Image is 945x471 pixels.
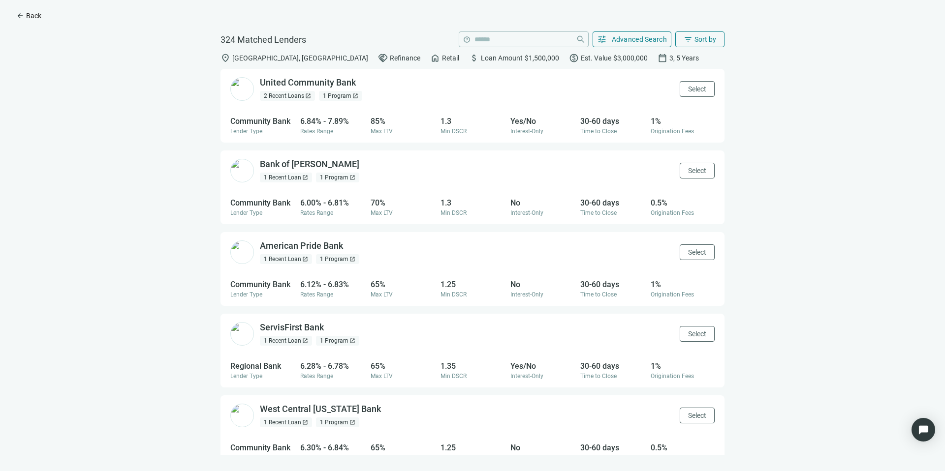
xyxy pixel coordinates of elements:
span: Lender Type [230,454,262,461]
span: Rates Range [300,373,333,380]
span: Origination Fees [651,209,694,216]
div: 85% [371,117,435,126]
span: Lender Type [230,209,262,216]
span: Interest-Only [510,454,543,461]
div: 1 Program [316,336,359,346]
span: Time to Close [580,291,617,298]
span: home [430,53,440,63]
span: Rates Range [300,454,333,461]
button: Select [680,244,715,260]
span: open_in_new [349,338,355,344]
div: 1 Recent Loan [260,336,312,346]
span: Lender Type [230,291,262,298]
span: Back [26,12,41,20]
div: 65% [371,443,435,452]
span: Interest-Only [510,373,543,380]
span: Time to Close [580,209,617,216]
div: Yes/No [510,117,574,126]
div: No [510,198,574,207]
div: 30-60 days [580,443,644,452]
img: 9befcb43-b915-4976-a15a-f488a0af449f [230,322,254,346]
div: Loan Amount [469,53,559,63]
div: American Pride Bank [260,240,343,252]
div: Open Intercom Messenger [912,418,935,442]
span: Origination Fees [651,291,694,298]
span: Origination Fees [651,128,694,135]
span: Lender Type [230,373,262,380]
button: arrow_backBack [8,8,50,24]
div: 1% [651,117,715,126]
span: Min DSCR [441,209,467,216]
span: open_in_new [349,175,355,180]
span: Select [688,167,706,175]
span: attach_money [469,53,479,63]
div: No [510,280,574,289]
div: Community Bank [230,117,294,126]
span: open_in_new [302,256,308,262]
span: Max LTV [371,209,393,216]
span: open_in_new [302,338,308,344]
img: 8061b111-08e4-48e8-b190-a9e32dd51679 [230,240,254,264]
span: Origination Fees [651,373,694,380]
span: Max LTV [371,373,393,380]
div: 6.12% - 6.83% [300,280,364,289]
span: arrow_back [16,12,24,20]
span: Min DSCR [441,291,467,298]
div: Bank of [PERSON_NAME] [260,158,359,171]
div: 1.35 [441,361,504,371]
div: 65% [371,280,435,289]
div: 1.25 [441,443,504,452]
div: Yes/No [510,361,574,371]
span: Select [688,412,706,419]
span: Max LTV [371,128,393,135]
div: 1.3 [441,198,504,207]
button: Select [680,326,715,342]
div: Est. Value [569,53,648,63]
div: 30-60 days [580,117,644,126]
div: 30-60 days [580,361,644,371]
span: open_in_new [305,93,311,99]
div: 30-60 days [580,280,644,289]
div: 1 Recent Loan [260,173,312,182]
img: d5f61c84-a69f-4f98-8736-dce364a9b9b0 [230,159,254,182]
div: 6.84% - 7.89% [300,117,364,126]
span: $3,000,000 [613,54,648,62]
span: open_in_new [349,256,355,262]
span: location_on [220,53,230,63]
span: Advanced Search [612,35,667,43]
div: 6.28% - 6.78% [300,361,364,371]
div: 0.5% [651,443,715,452]
span: open_in_new [302,419,308,425]
div: 1.25 [441,280,504,289]
span: Interest-Only [510,209,543,216]
span: [GEOGRAPHIC_DATA], [GEOGRAPHIC_DATA] [232,54,368,62]
span: Min DSCR [441,128,467,135]
div: 30-60 days [580,198,644,207]
span: Max LTV [371,454,393,461]
span: open_in_new [302,175,308,180]
span: 3, 5 Years [669,54,699,62]
span: Time to Close [580,454,617,461]
button: Select [680,408,715,423]
div: 0.5% [651,198,715,207]
div: 1 Program [316,417,359,427]
div: No [510,443,574,452]
div: 1 Program [316,173,359,182]
span: handshake [378,53,388,63]
div: 65% [371,361,435,371]
button: Select [680,81,715,97]
div: 1% [651,280,715,289]
span: Rates Range [300,128,333,135]
span: Lender Type [230,128,262,135]
img: 3bee7f62-bd54-40c2-9f06-9f25166a3b7b [230,404,254,427]
span: Sort by [694,35,716,43]
div: Community Bank [230,198,294,207]
div: 1.3 [441,117,504,126]
img: 19d15680-84dc-468e-8961-85a4a710b783.png [230,77,254,101]
div: West Central [US_STATE] Bank [260,403,381,415]
span: Rates Range [300,291,333,298]
span: Min DSCR [441,454,467,461]
span: Refinance [390,54,420,62]
span: filter_list [684,35,693,44]
span: Time to Close [580,373,617,380]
